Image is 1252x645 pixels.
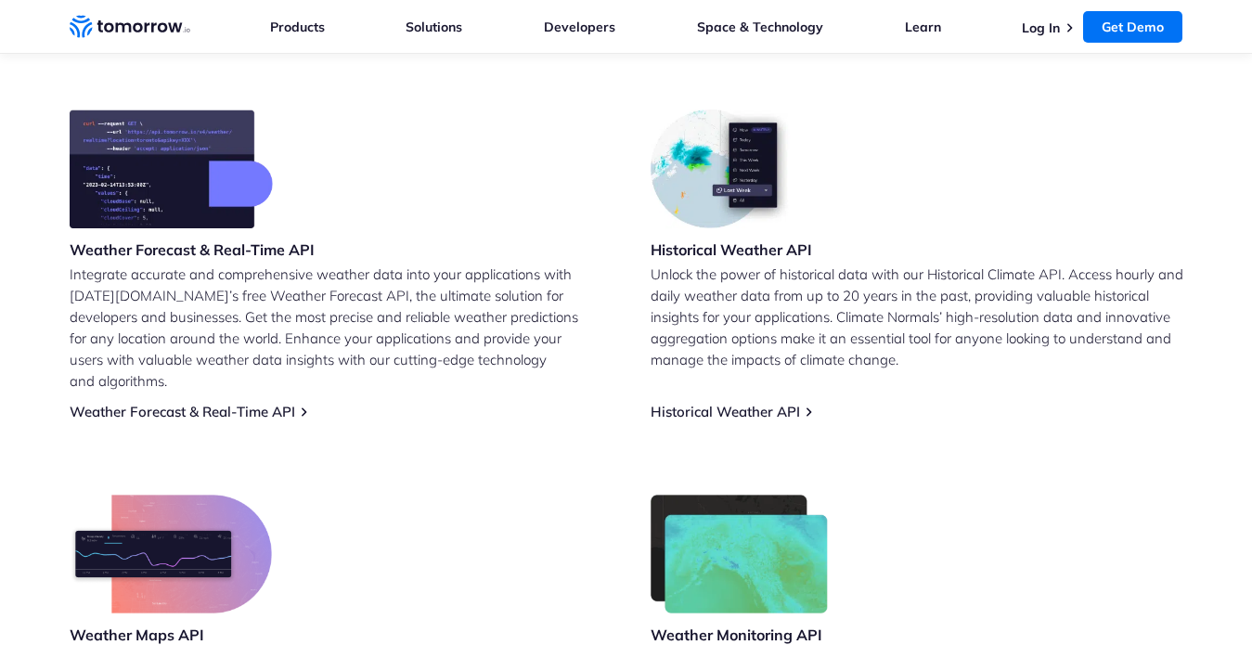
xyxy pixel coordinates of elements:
a: Weather Forecast & Real-Time API [70,403,295,420]
a: Learn [905,19,941,35]
a: Log In [1022,19,1060,36]
a: Get Demo [1083,11,1182,43]
h3: Weather Forecast & Real-Time API [70,239,315,260]
a: Products [270,19,325,35]
p: Unlock the power of historical data with our Historical Climate API. Access hourly and daily weat... [651,264,1183,370]
p: Integrate accurate and comprehensive weather data into your applications with [DATE][DOMAIN_NAME]... [70,264,602,392]
h3: Weather Maps API [70,625,272,645]
a: Solutions [406,19,462,35]
h3: Weather Monitoring API [651,625,829,645]
a: Home link [70,13,190,41]
h3: Historical Weather API [651,239,812,260]
a: Historical Weather API [651,403,800,420]
a: Space & Technology [697,19,823,35]
a: Developers [544,19,615,35]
